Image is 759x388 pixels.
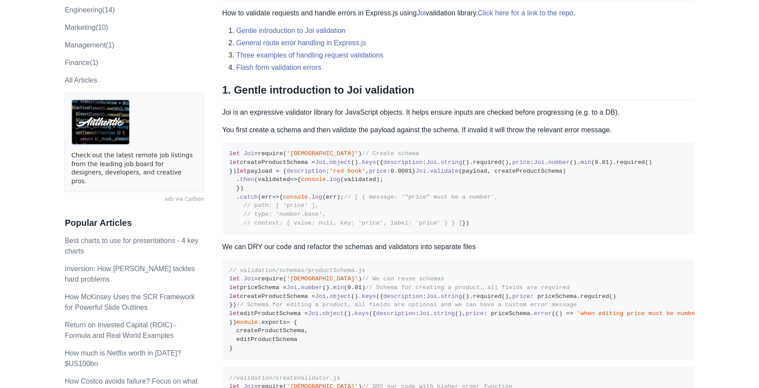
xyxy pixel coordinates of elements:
span: // Schema for editing a product, all fields are optional and we can have a custom error message [236,301,577,308]
span: description [383,293,423,300]
span: () => [555,310,573,317]
span: string [434,310,455,317]
span: let [229,293,240,300]
span: Joi [315,159,326,166]
span: price [512,159,530,166]
span: let [229,310,240,317]
span: console [301,176,326,183]
span: Joi [286,284,297,291]
span: 0.0001 [390,168,412,174]
span: => [261,194,279,200]
span: keys [362,293,376,300]
span: string [441,159,462,166]
a: Gentle introduction to Joi validation [236,27,346,34]
span: Joi [426,159,437,166]
span: description [383,159,423,166]
span: require [258,150,283,157]
a: General route error handling in Express.js [236,39,366,47]
img: ads via Carbon [71,99,130,145]
span: require [258,276,283,282]
span: keys [362,159,376,166]
span: module [236,319,258,326]
a: Joi [417,9,426,17]
span: Joi [534,159,544,166]
span: //validation/createValidator.js [229,375,340,381]
p: We can DRY our code and refactor the schemas and validators into separate files [222,242,694,252]
span: price [512,293,530,300]
span: Joi [426,293,437,300]
span: // [ { message: '"price" must be a number', [344,194,498,200]
a: How McKinsey Uses the SCR Framework for Powerful Slide Outlines [65,293,195,311]
span: 0.01 [595,159,609,166]
h3: Popular Articles [65,218,203,228]
a: Click here for a link to the repo [478,9,573,17]
span: err [261,194,272,200]
a: How much is Netflix worth in [DATE]? $US100bn [65,349,181,367]
span: validate [430,168,459,174]
span: object [329,159,351,166]
span: // validation/schemas/productSchema.js [229,267,365,274]
span: log [311,194,322,200]
p: How to validate requests and handle errors in Express.js using validation library. . [222,8,694,18]
a: Check out the latest remote job listings from the leading job board for designers, developers, an... [71,151,197,185]
span: // We can reuse schemas [362,276,445,282]
a: ads via Carbon [65,196,203,203]
span: number [301,284,322,291]
span: Joi [308,310,318,317]
a: All Articles [65,76,97,84]
span: // path: [ 'price' ], [243,202,318,209]
span: error [534,310,552,317]
span: // Schema for creating a product, all fields are required [365,284,570,291]
span: then [240,176,254,183]
span: Joi [243,276,254,282]
span: console [283,194,308,200]
span: validated [258,176,290,183]
span: => [258,176,297,183]
a: Return on Invested Capital (ROIC) - Formula and Real World Examples [65,321,176,339]
span: let [229,276,240,282]
span: string [441,293,462,300]
span: '[DEMOGRAPHIC_DATA]' [286,150,358,157]
span: '[DEMOGRAPHIC_DATA]' [286,276,358,282]
span: 'red book' [329,168,365,174]
span: keys [354,310,369,317]
span: price [466,310,484,317]
span: exports [261,319,286,326]
code: = ( ) createProductSchema = . (). ({ : . ().required(), : . (). ( ).required() }) payload = { : ,... [229,150,652,226]
span: min [580,159,591,166]
span: log [329,176,340,183]
span: let [229,284,240,291]
span: Joi [243,150,254,157]
span: price [369,168,387,174]
span: object [329,293,351,300]
a: Three examples of handling request validations [236,51,383,59]
span: // context: { value: null, key: 'price', label: 'price' } } ] [243,220,462,226]
span: let [236,168,247,174]
a: engineering(14) [65,6,115,14]
span: description [286,168,326,174]
a: Flash form validation errors [236,64,322,71]
span: description [376,310,416,317]
p: Joi is an expressive validator library for JavaScript objects. It helps ensure inputs are checked... [222,107,694,118]
span: // type: 'number.base', [243,211,326,218]
a: Inversion: How [PERSON_NAME] tackles hard problems [65,265,195,283]
span: number [548,159,570,166]
h2: 1. Gentle introduction to Joi validation [222,83,694,100]
span: let [229,150,240,157]
span: // Create schema [362,150,419,157]
span: 0.01 [347,284,362,291]
a: Management(1) [65,41,114,49]
span: catch [240,194,258,200]
span: object [322,310,344,317]
span: Joi [419,310,430,317]
p: You first create a schema and then validate the payload against the schema. If invalid it will th... [222,125,694,135]
span: min [333,284,343,291]
a: Finance(1) [65,59,98,66]
a: Best charts to use for presentations - 4 key charts [65,237,198,255]
a: marketing(10) [65,24,108,31]
span: Joi [416,168,426,174]
span: Joi [315,293,326,300]
span: let [229,159,240,166]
